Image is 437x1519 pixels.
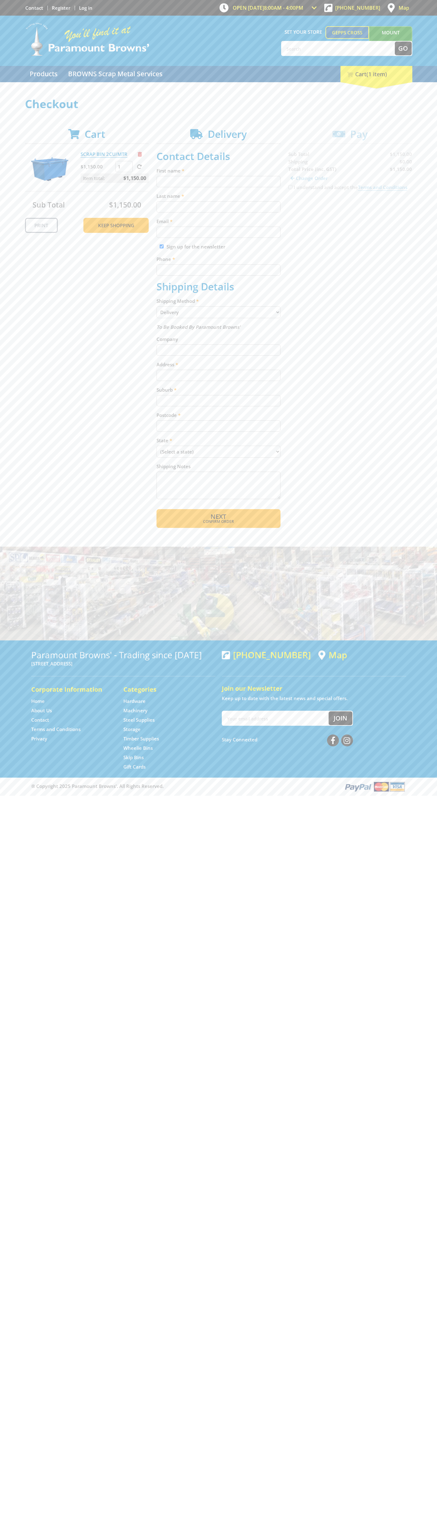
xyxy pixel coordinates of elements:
[83,218,149,233] a: Keep Shopping
[31,685,111,694] h5: Corporate Information
[79,5,92,11] a: Log in
[222,694,406,702] p: Keep up to date with the latest news and special offers.
[32,200,65,210] span: Sub Total
[25,5,43,11] a: Go to the Contact page
[31,660,216,667] p: [STREET_ADDRESS]
[156,297,281,305] label: Shipping Method
[282,42,395,55] input: Search
[123,698,146,704] a: Go to the Hardware page
[156,201,281,213] input: Please enter your last name.
[329,711,352,725] button: Join
[233,4,303,11] span: OPEN [DATE]
[208,127,247,141] span: Delivery
[222,711,329,725] input: Your email address
[25,22,150,57] img: Paramount Browns'
[138,151,142,157] a: Remove from cart
[63,66,167,82] a: Go to the BROWNS Scrap Metal Services page
[52,5,70,11] a: Go to the registration page
[281,26,326,38] span: Set your store
[156,411,281,419] label: Postcode
[156,192,281,200] label: Last name
[31,735,47,742] a: Go to the Privacy page
[31,698,45,704] a: Go to the Home page
[325,26,369,39] a: Gepps Cross
[123,745,153,751] a: Go to the Wheelie Bins page
[81,163,114,170] p: $1,150.00
[156,227,281,238] input: Please enter your email address.
[25,218,58,233] a: Print
[166,243,225,250] label: Sign up for the newsletter
[222,684,406,693] h5: Join our Newsletter
[81,151,127,158] a: SCRAP BIN 2CU/MTR
[156,509,281,528] button: Next Confirm order
[85,127,105,141] span: Cart
[156,255,281,263] label: Phone
[156,218,281,225] label: Email
[156,176,281,187] input: Please enter your first name.
[156,370,281,381] input: Please enter your address.
[156,446,281,458] select: Please select your state.
[123,685,203,694] h5: Categories
[222,650,311,660] div: [PHONE_NUMBER]
[264,4,303,11] span: 8:00am - 4:00pm
[123,707,147,714] a: Go to the Machinery page
[366,70,387,78] span: (1 item)
[123,764,146,770] a: Go to the Gift Cards page
[25,66,62,82] a: Go to the Products page
[123,735,159,742] a: Go to the Timber Supplies page
[123,717,155,723] a: Go to the Steel Supplies page
[156,437,281,444] label: State
[123,726,141,733] a: Go to the Storage page
[123,754,144,761] a: Go to the Skip Bins page
[31,150,68,188] img: SCRAP BIN 2CU/MTR
[340,66,412,82] div: Cart
[156,335,281,343] label: Company
[156,324,241,330] em: To Be Booked By Paramount Browns'
[31,717,49,723] a: Go to the Contact page
[31,726,81,733] a: Go to the Terms and Conditions page
[318,650,347,660] a: View a map of Gepps Cross location
[222,732,353,747] div: Stay Connected
[25,98,412,110] h1: Checkout
[31,707,52,714] a: Go to the About Us page
[156,361,281,368] label: Address
[156,167,281,174] label: First name
[156,264,281,276] input: Please enter your telephone number.
[156,463,281,470] label: Shipping Notes
[170,520,267,524] span: Confirm order
[156,420,281,432] input: Please enter your postcode.
[156,395,281,406] input: Please enter your suburb.
[109,200,141,210] span: $1,150.00
[123,173,146,183] span: $1,150.00
[211,512,226,521] span: Next
[31,650,216,660] h3: Paramount Browns' - Trading since [DATE]
[25,781,412,792] div: ® Copyright 2025 Paramount Browns'. All Rights Reserved.
[156,281,281,293] h2: Shipping Details
[156,386,281,394] label: Suburb
[344,781,406,792] img: PayPal, Mastercard, Visa accepted
[395,42,412,55] button: Go
[156,306,281,318] select: Please select a shipping method.
[156,150,281,162] h2: Contact Details
[369,26,412,50] a: Mount [PERSON_NAME]
[81,173,149,183] p: Item total:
